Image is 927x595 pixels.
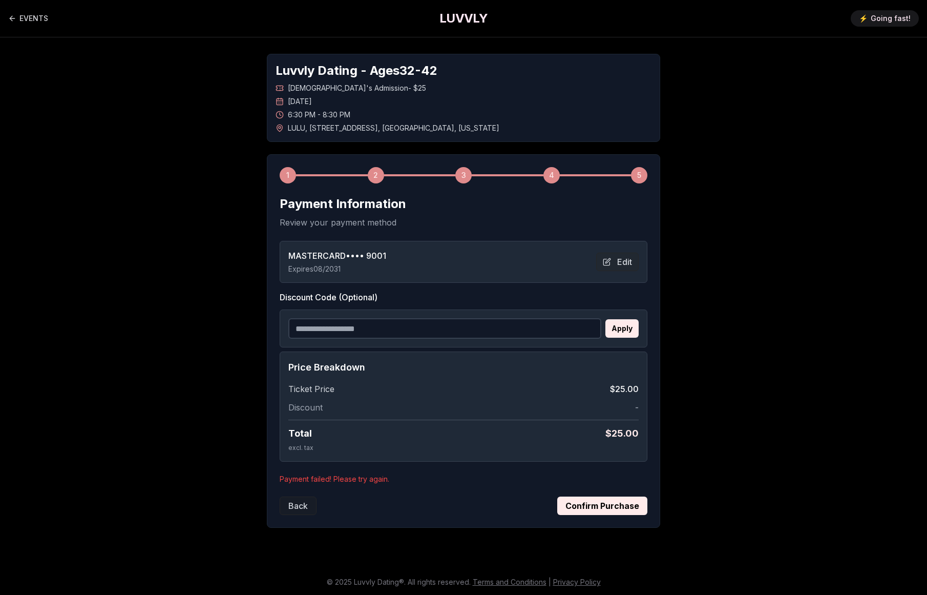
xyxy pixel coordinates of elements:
span: Total [288,426,312,441]
div: 5 [631,167,647,183]
span: Ticket Price [288,383,334,395]
button: Apply [605,319,639,338]
a: LUVVLY [439,10,488,27]
label: Discount Code (Optional) [280,291,647,303]
a: Privacy Policy [553,578,601,586]
div: 3 [455,167,472,183]
span: 6:30 PM - 8:30 PM [288,110,350,120]
span: excl. tax [288,444,313,452]
p: Payment failed! Please try again. [280,474,647,484]
h1: Luvvly Dating - Ages 32 - 42 [276,63,651,79]
div: 2 [368,167,384,183]
button: Edit [596,253,639,271]
span: LULU , [STREET_ADDRESS] , [GEOGRAPHIC_DATA] , [US_STATE] [288,123,499,133]
a: Terms and Conditions [473,578,546,586]
span: - [635,401,639,414]
span: $25.00 [610,383,639,395]
span: | [549,578,551,586]
h2: Payment Information [280,196,647,212]
button: Back [280,497,317,515]
span: [DATE] [288,96,312,107]
h4: Price Breakdown [288,360,639,375]
span: $ 25.00 [605,426,639,441]
a: Back to events [8,8,48,29]
p: Expires 08/2031 [288,264,386,274]
div: 4 [543,167,560,183]
div: 1 [280,167,296,183]
span: MASTERCARD •••• 9001 [288,250,386,262]
span: Going fast! [871,13,911,24]
button: Confirm Purchase [557,497,647,515]
p: Review your payment method [280,216,647,229]
span: Discount [288,401,323,414]
span: [DEMOGRAPHIC_DATA]'s Admission - $25 [288,83,426,93]
span: ⚡️ [859,13,868,24]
